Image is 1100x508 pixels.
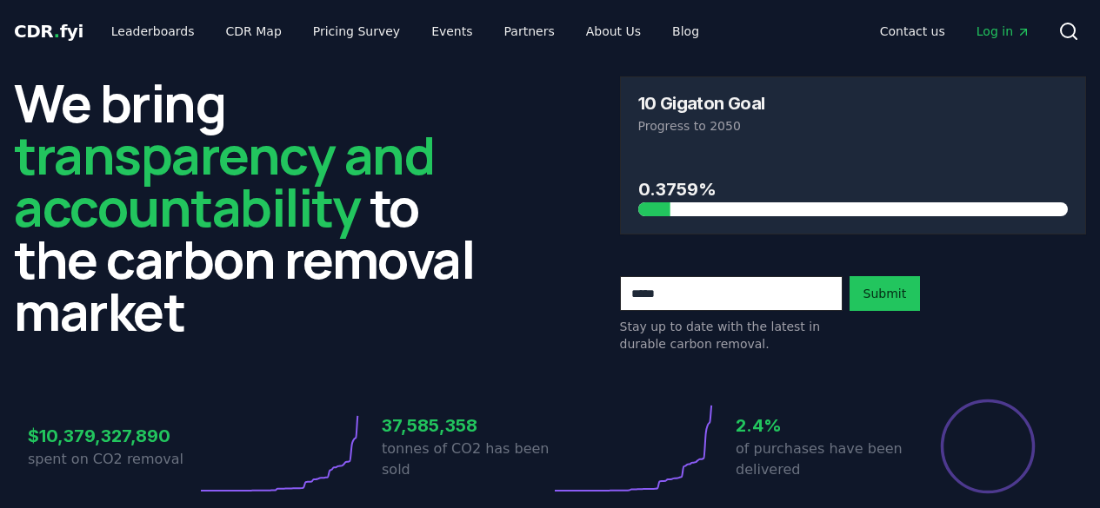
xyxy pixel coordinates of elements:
[382,412,550,439] h3: 37,585,358
[97,16,209,47] a: Leaderboards
[638,95,765,112] h3: 10 Gigaton Goal
[939,398,1037,495] div: Percentage of sales delivered
[638,176,1069,202] h3: 0.3759%
[97,16,713,47] nav: Main
[212,16,296,47] a: CDR Map
[28,423,197,449] h3: $10,379,327,890
[736,439,904,480] p: of purchases have been delivered
[963,16,1044,47] a: Log in
[28,449,197,470] p: spent on CO2 removal
[14,19,83,43] a: CDR.fyi
[620,318,843,353] p: Stay up to date with the latest in durable carbon removal.
[382,439,550,480] p: tonnes of CO2 has been sold
[417,16,486,47] a: Events
[736,412,904,439] h3: 2.4%
[866,16,959,47] a: Contact us
[572,16,655,47] a: About Us
[658,16,713,47] a: Blog
[866,16,1044,47] nav: Main
[490,16,569,47] a: Partners
[14,119,434,242] span: transparency and accountability
[299,16,414,47] a: Pricing Survey
[54,21,60,42] span: .
[14,21,83,42] span: CDR fyi
[14,76,481,337] h2: We bring to the carbon removal market
[638,117,1069,135] p: Progress to 2050
[977,23,1030,40] span: Log in
[850,276,921,311] button: Submit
